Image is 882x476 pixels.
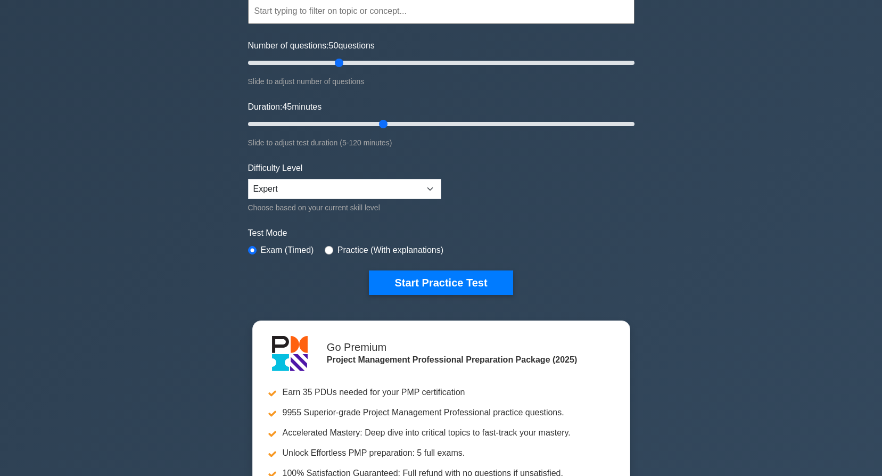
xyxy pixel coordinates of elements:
button: Start Practice Test [369,270,513,295]
label: Number of questions: questions [248,39,375,52]
div: Slide to adjust number of questions [248,75,634,88]
div: Slide to adjust test duration (5-120 minutes) [248,136,634,149]
span: 50 [329,41,339,50]
label: Exam (Timed) [261,244,314,257]
label: Test Mode [248,227,634,240]
label: Difficulty Level [248,162,303,175]
label: Practice (With explanations) [337,244,443,257]
label: Duration: minutes [248,101,322,113]
span: 45 [282,102,292,111]
div: Choose based on your current skill level [248,201,441,214]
